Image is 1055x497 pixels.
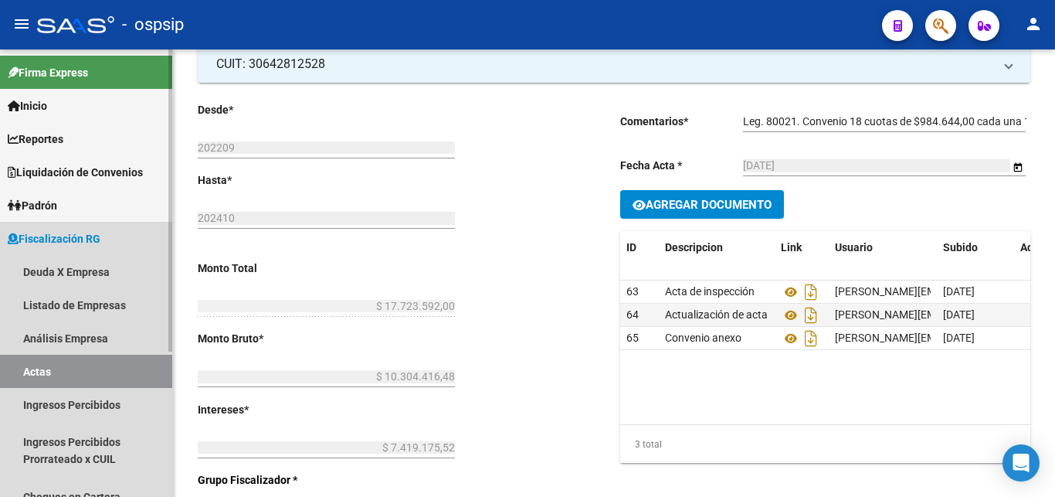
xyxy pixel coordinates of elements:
mat-icon: person [1024,15,1043,33]
button: Agregar Documento [620,190,784,219]
span: Padrón [8,197,57,214]
p: Hasta [198,172,314,189]
i: Descargar documento [801,326,821,351]
span: 63 [626,285,639,298]
span: Firma Express [8,64,88,81]
p: Comentarios [620,113,743,130]
mat-expansion-panel-header: CUIT: 30642812528 [198,46,1030,83]
datatable-header-cell: ID [620,231,659,264]
div: 3 total [620,425,1030,464]
span: Inicio [8,97,47,114]
div: Open Intercom Messenger [1002,444,1040,482]
datatable-header-cell: Subido [937,231,1014,264]
span: Actualización de acta [665,308,768,321]
span: Accion [1020,241,1053,254]
mat-panel-title: CUIT: 30642812528 [216,56,993,73]
span: 64 [626,308,639,321]
span: Subido [943,241,978,254]
span: Fiscalización RG [8,230,100,247]
p: Fecha Acta * [620,157,743,174]
span: ID [626,241,636,254]
span: Convenio anexo [665,332,741,344]
datatable-header-cell: Usuario [829,231,937,264]
datatable-header-cell: Descripcion [659,231,775,264]
p: Monto Total [198,260,314,277]
p: Intereses [198,401,314,418]
i: Descargar documento [801,303,821,328]
p: Grupo Fiscalizador * [198,471,314,488]
p: Monto Bruto [198,330,314,347]
span: Usuario [835,241,873,254]
p: Desde [198,101,314,118]
span: 65 [626,332,639,344]
span: [DATE] [943,308,975,321]
span: [DATE] [943,285,975,298]
span: Agregar Documento [646,198,772,212]
mat-icon: menu [12,15,31,33]
span: Link [781,241,802,254]
span: Liquidación de Convenios [8,164,143,181]
span: [DATE] [943,332,975,344]
span: Reportes [8,131,63,148]
span: Acta de inspección [665,285,755,298]
datatable-header-cell: Link [775,231,829,264]
span: Descripcion [665,241,723,254]
span: - ospsip [122,8,184,42]
i: Descargar documento [801,280,821,305]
